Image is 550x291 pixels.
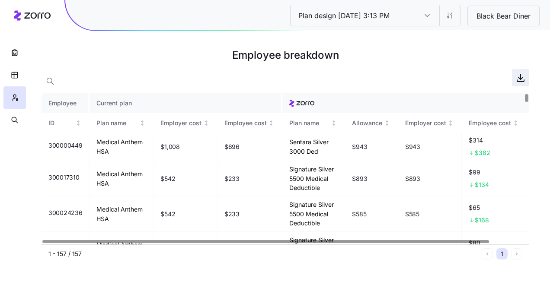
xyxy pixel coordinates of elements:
[352,118,382,128] div: Allowance
[345,113,398,133] th: AllowanceNot sorted
[475,180,489,189] span: $134
[42,45,529,66] h1: Employee breakdown
[475,149,490,157] span: $382
[282,232,345,267] td: Signature Silver 5500 Medical Deductible
[282,113,345,133] th: Plan nameNot sorted
[352,210,366,218] span: $585
[511,248,522,259] button: Next page
[352,174,367,183] span: $893
[160,118,201,128] div: Employer cost
[224,142,240,151] span: $696
[224,174,240,183] span: $233
[48,118,74,128] div: ID
[448,120,454,126] div: Not sorted
[90,161,153,196] td: Medical Anthem HSA
[160,142,179,151] span: $1,008
[282,196,345,232] td: Signature Silver 5500 Medical Deductible
[462,113,527,133] th: Employee costNot sorted
[331,120,337,126] div: Not sorted
[439,5,460,26] button: Settings
[90,93,282,113] th: Current plan
[268,120,274,126] div: Not sorted
[282,161,345,196] td: Signature Silver 5500 Medical Deductible
[90,133,153,161] td: Medical Anthem HSA
[90,113,153,133] th: Plan nameNot sorted
[282,133,345,161] td: Sentara Silver 3000 Ded
[153,113,217,133] th: Employer costNot sorted
[203,120,209,126] div: Not sorted
[469,203,520,212] span: $65
[48,250,478,258] div: 1 - 157 / 157
[224,118,267,128] div: Employee cost
[42,113,90,133] th: IDNot sorted
[469,168,520,177] span: $99
[160,210,175,218] span: $542
[139,120,145,126] div: Not sorted
[48,209,82,217] span: 300024236
[90,232,153,267] td: Medical Anthem PPO
[470,11,537,22] span: Black Bear Diner
[496,248,508,259] button: 1
[90,196,153,232] td: Medical Anthem HSA
[48,244,81,253] span: 300013888
[475,216,489,225] span: $168
[469,136,520,145] span: $314
[384,120,390,126] div: Not sorted
[405,142,420,151] span: $943
[398,113,462,133] th: Employer costNot sorted
[289,118,329,128] div: Plan name
[48,141,82,150] span: 300000449
[42,93,90,113] th: Employee
[96,118,138,128] div: Plan name
[405,174,420,183] span: $893
[48,173,79,182] span: 300017310
[217,113,283,133] th: Employee costNot sorted
[469,118,511,128] div: Employee cost
[75,120,81,126] div: Not sorted
[405,118,446,128] div: Employer cost
[160,174,175,183] span: $542
[482,248,493,259] button: Previous page
[224,210,240,218] span: $233
[352,142,367,151] span: $943
[405,210,419,218] span: $585
[513,120,519,126] div: Not sorted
